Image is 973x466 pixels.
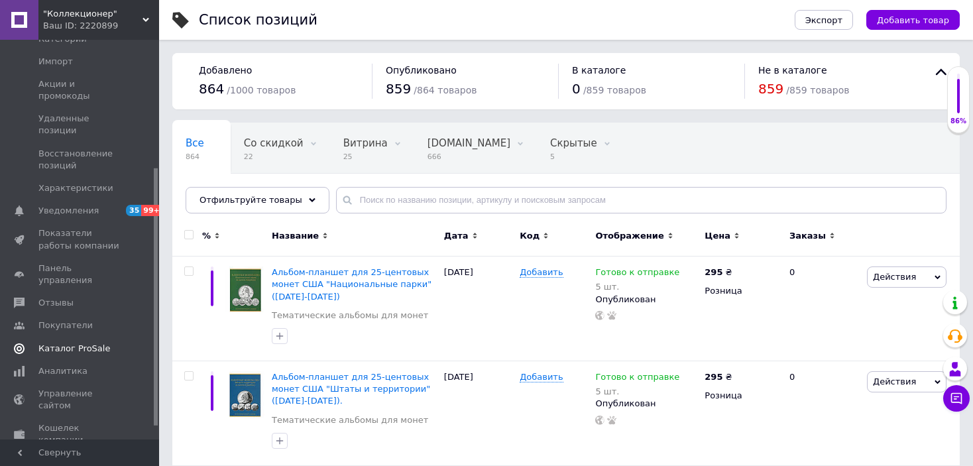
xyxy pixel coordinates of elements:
span: Аналитика [38,365,87,377]
a: Тематические альбомы для монет [272,310,428,321]
a: Альбом-планшет для 25-центовых монет США "Штаты и территории"([DATE]-[DATE]). [272,372,430,406]
span: Управление сайтом [38,388,123,412]
span: Действия [873,272,916,282]
div: Розница [705,390,778,402]
span: Кошелек компании [38,422,123,446]
img: Альбом-планшет для 25-центовых монет США "Штаты и территории"(1999-2009гг.). [225,371,265,419]
span: Название [272,230,319,242]
span: % [202,230,211,242]
span: Код [520,230,540,242]
span: 666 [428,152,510,162]
span: Добавлено [199,65,252,76]
span: 5 [550,152,597,162]
div: Розница [705,285,778,297]
div: Опубликован [595,398,698,410]
span: / 859 товаров [786,85,849,95]
div: [DATE] [441,361,516,466]
span: 0 [572,81,581,97]
div: 5 шт. [595,386,679,396]
a: Тематические альбомы для монет [272,414,428,426]
div: Ваш ID: 2220899 [43,20,159,32]
span: Акции и промокоды [38,78,123,102]
span: 22 [244,152,304,162]
div: [DATE] [441,257,516,361]
span: 859 [386,81,411,97]
div: 86% [948,117,969,126]
span: Витрина [343,137,388,149]
span: "Коллекционер" [43,8,143,20]
span: Цена [705,230,730,242]
span: Опубликовано [386,65,457,76]
span: / 1000 товаров [227,85,296,95]
span: Импорт [38,56,73,68]
span: Скрытые [550,137,597,149]
span: Все [186,137,204,149]
span: 864 [186,152,204,162]
span: Заказы [789,230,826,242]
span: [DOMAIN_NAME] [428,137,510,149]
span: Дата [444,230,469,242]
span: Отзывы [38,297,74,309]
div: 0 [781,361,864,466]
span: Покупатели [38,320,93,331]
span: Добавить [520,372,563,382]
span: Показатели работы компании [38,227,123,251]
span: 25 [343,152,388,162]
span: Со скидкой [244,137,304,149]
span: Экспорт [805,15,842,25]
button: Экспорт [795,10,853,30]
div: Список позиций [199,13,317,27]
div: 5 шт. [595,282,679,292]
button: Добавить товар [866,10,960,30]
span: Удаленные позиции [38,113,123,137]
span: 99+ [141,205,163,216]
span: Не в каталоге [758,65,827,76]
button: Чат с покупателем [943,385,970,412]
span: Восстановление позиций [38,148,123,172]
div: ₴ [705,371,732,383]
span: Действия [873,377,916,386]
a: Альбом-планшет для 25-центовых монет США "Национальные парки" ([DATE]-[DATE]) [272,267,431,301]
b: 295 [705,267,722,277]
div: 0 [781,257,864,361]
span: Готово к отправке [595,267,679,281]
div: Опубликован [595,294,698,306]
span: Отфильтруйте товары [200,195,302,205]
span: В каталоге [572,65,626,76]
img: Альбом-планшет для 25-центовых монет США "Национальные парки" (2010-2021гг.) [225,266,265,314]
span: Отображение [595,230,663,242]
div: ₴ [705,266,732,278]
span: Панель управления [38,262,123,286]
span: Уведомления [38,205,99,217]
span: 859 [758,81,783,97]
b: 295 [705,372,722,382]
span: Каталог ProSale [38,343,110,355]
span: 864 [199,81,224,97]
input: Поиск по названию позиции, артикулу и поисковым запросам [336,187,946,213]
span: Добавить товар [877,15,949,25]
span: Характеристики [38,182,113,194]
span: / 859 товаров [583,85,646,95]
span: Опубликованные [186,188,276,200]
span: Добавить [520,267,563,278]
span: Готово к отправке [595,372,679,386]
span: 35 [126,205,141,216]
span: / 864 товаров [414,85,477,95]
